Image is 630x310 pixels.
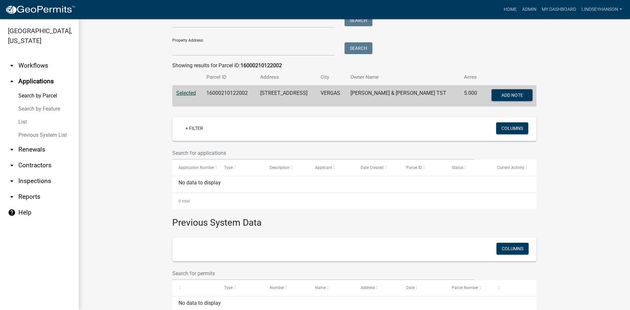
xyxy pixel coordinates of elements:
div: Showing results for Parcel ID: [172,62,536,70]
datatable-header-cell: Status [446,160,491,176]
th: Parcel ID [202,70,256,85]
datatable-header-cell: Number [263,280,309,296]
datatable-header-cell: Current Activity [491,160,536,176]
i: arrow_drop_down [8,177,16,185]
td: VERGAS [317,85,347,107]
td: [PERSON_NAME] & [PERSON_NAME] TST [346,85,460,107]
span: Add Note [501,93,523,98]
input: Search for applications [172,146,474,160]
button: Columns [496,243,529,255]
h3: Previous System Data [172,209,536,230]
a: Home [501,3,519,16]
a: Selected [176,90,196,96]
datatable-header-cell: Type [218,280,263,296]
button: Search [345,14,372,26]
span: Parcel Number [452,285,478,290]
div: 0 total [172,193,536,209]
datatable-header-cell: Application Number [172,160,218,176]
input: Search for permits [172,267,474,280]
span: Type [224,285,233,290]
i: arrow_drop_down [8,62,16,70]
strong: 16000210122002 [241,62,282,69]
datatable-header-cell: Name [309,280,354,296]
span: Number [270,285,284,290]
span: Status [452,165,463,170]
i: arrow_drop_down [8,193,16,201]
a: + Filter [180,122,208,134]
i: arrow_drop_down [8,146,16,154]
th: Owner Name [346,70,460,85]
button: Search [345,42,372,54]
span: Date Created [361,165,384,170]
span: Address [361,285,375,290]
span: Date [406,285,414,290]
datatable-header-cell: Date [400,280,446,296]
span: Current Activity [497,165,524,170]
button: Columns [496,122,528,134]
div: No data to display [172,176,536,193]
datatable-header-cell: Type [218,160,263,176]
i: help [8,209,16,217]
th: Address [256,70,317,85]
span: Parcel ID [406,165,422,170]
span: Description [270,165,290,170]
button: Add Note [492,89,533,101]
datatable-header-cell: Description [263,160,309,176]
a: Lindseyhanson [579,3,625,16]
a: Admin [519,3,539,16]
span: Type [224,165,233,170]
datatable-header-cell: Parcel Number [446,280,491,296]
span: Name [315,285,326,290]
datatable-header-cell: Date Created [354,160,400,176]
th: Acres [460,70,483,85]
td: 16000210122002 [202,85,256,107]
i: arrow_drop_up [8,77,16,85]
span: Application Number [178,165,214,170]
a: My Dashboard [539,3,579,16]
td: [STREET_ADDRESS] [256,85,317,107]
span: Applicant [315,165,332,170]
td: 5.000 [460,85,483,107]
th: City [317,70,347,85]
i: arrow_drop_down [8,161,16,169]
datatable-header-cell: Applicant [309,160,354,176]
datatable-header-cell: Address [354,280,400,296]
datatable-header-cell: Parcel ID [400,160,446,176]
